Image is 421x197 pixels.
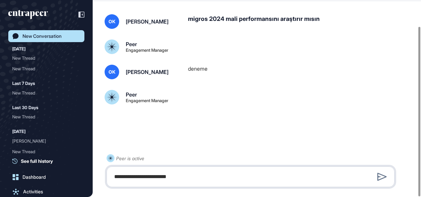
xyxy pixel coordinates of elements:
div: New Thread [12,88,80,98]
a: New Conversation [8,30,84,42]
div: Last 30 Days [12,103,38,111]
span: See full history [21,158,53,164]
div: [DATE] [12,45,25,53]
div: Nash [12,136,80,146]
div: Activities [23,189,43,194]
div: New Conversation [23,33,62,39]
div: New Thread [12,111,80,122]
div: New Thread [12,146,80,157]
div: New Thread [12,63,80,74]
div: [PERSON_NAME] [12,136,75,146]
div: migros 2024 mali performansını araştırır mısın [188,14,414,29]
div: New Thread [12,111,75,122]
div: New Thread [12,88,75,98]
span: OK [109,69,116,75]
div: Last 7 Days [12,79,35,87]
div: New Thread [12,53,80,63]
div: entrapeer-logo [8,10,48,19]
div: New Thread [12,53,75,63]
div: Peer [126,92,137,97]
div: Dashboard [23,174,46,180]
div: deneme [188,65,414,79]
div: [DATE] [12,127,25,135]
div: Engagement Manager [126,98,168,103]
div: [PERSON_NAME] [126,19,168,24]
div: Peer is active [116,154,144,163]
div: Engagement Manager [126,48,168,52]
a: See full history [12,158,84,164]
a: Dashboard [8,171,84,183]
div: New Thread [12,146,75,157]
div: Peer [126,41,137,47]
div: [PERSON_NAME] [126,69,168,75]
span: OK [109,19,116,24]
div: New Thread [12,63,75,74]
